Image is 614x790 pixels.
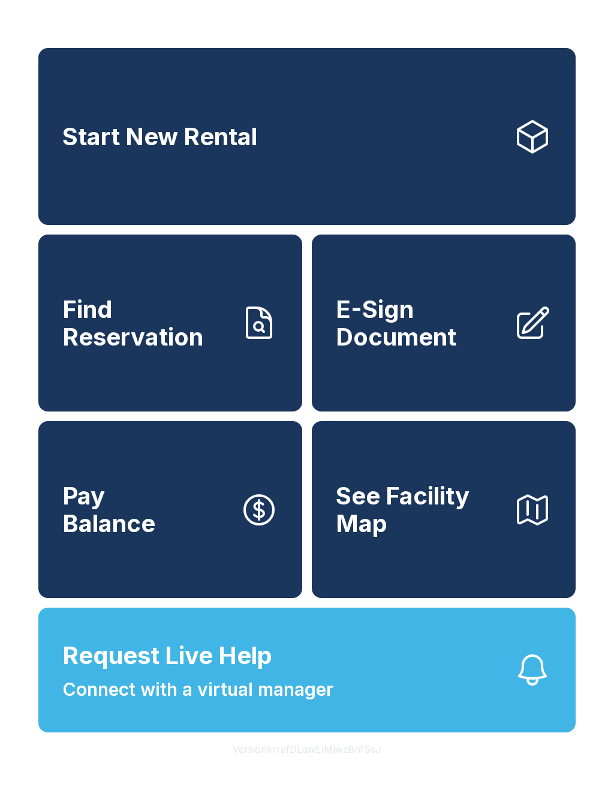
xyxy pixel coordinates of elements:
[38,421,302,598] button: PayBalance
[38,48,576,225] a: Start New Rental
[336,296,504,350] span: E-Sign Document
[62,123,257,151] span: Start New Rental
[38,608,576,732] button: Request Live HelpConnect with a virtual manager
[62,482,155,537] span: Pay Balance
[62,296,230,350] span: Find Reservation
[62,638,272,674] span: Request Live Help
[223,732,391,766] button: VersionkrrefDLawElMlwz8nfSsJ
[312,235,576,411] a: E-Sign Document
[62,676,333,703] span: Connect with a virtual manager
[336,482,504,537] span: See Facility Map
[312,421,576,598] button: See Facility Map
[38,235,302,411] a: Find Reservation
